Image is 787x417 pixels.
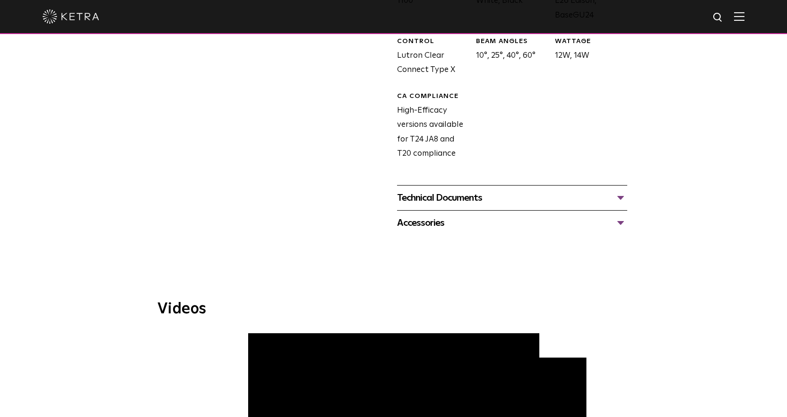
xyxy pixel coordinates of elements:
div: BEAM ANGLES [476,37,548,46]
div: 12W, 14W [548,37,627,78]
img: ketra-logo-2019-white [43,9,99,24]
div: Accessories [397,215,627,231]
h3: Videos [157,302,630,317]
div: Technical Documents [397,190,627,205]
div: Lutron Clear Connect Type X [390,37,469,78]
div: 10°, 25°, 40°, 60° [469,37,548,78]
img: search icon [712,12,724,24]
div: High-Efficacy versions available for T24 JA8 and T20 compliance [390,92,469,161]
img: Hamburger%20Nav.svg [734,12,744,21]
div: CA Compliance [397,92,469,101]
div: WATTAGE [555,37,627,46]
div: CONTROL [397,37,469,46]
